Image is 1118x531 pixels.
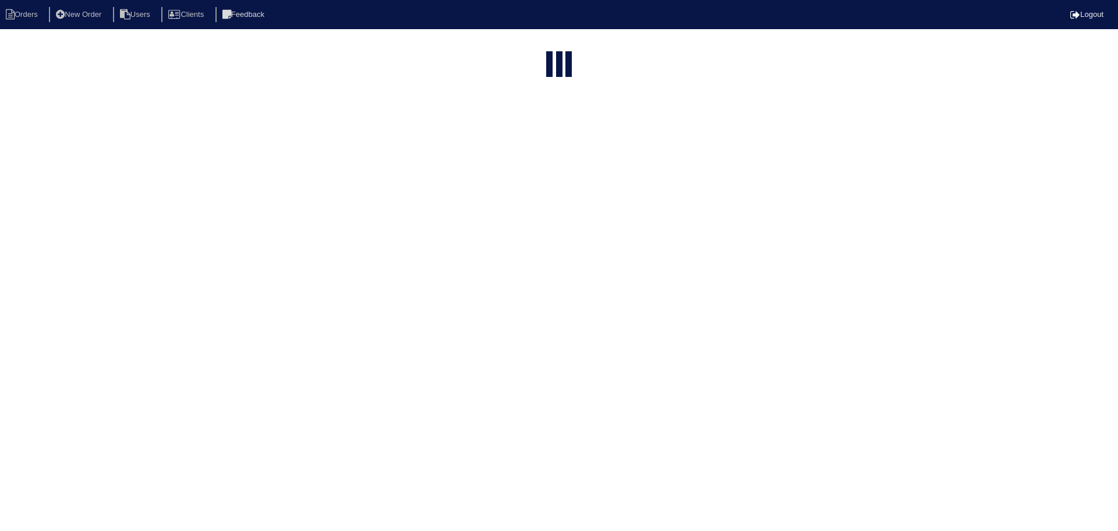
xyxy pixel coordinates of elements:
a: New Order [49,10,111,19]
li: New Order [49,7,111,23]
a: Clients [161,10,213,19]
div: loading... [556,51,562,83]
li: Feedback [215,7,274,23]
li: Users [113,7,160,23]
a: Logout [1070,10,1103,19]
li: Clients [161,7,213,23]
a: Users [113,10,160,19]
